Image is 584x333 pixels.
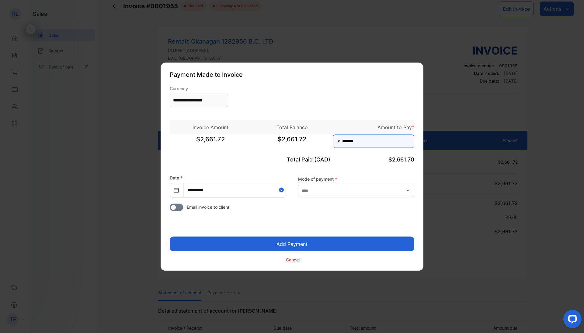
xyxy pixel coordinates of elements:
[170,175,182,180] label: Date
[338,138,340,144] span: $
[333,123,414,131] p: Amount to Pay
[170,123,251,131] p: Invoice Amount
[558,307,584,333] iframe: LiveChat chat widget
[388,156,414,162] span: $2,661.70
[170,70,414,79] p: Payment Made to Invoice
[187,204,229,210] span: Email invoice to client
[251,155,333,163] p: Total Paid (CAD)
[286,257,300,263] p: Cancel
[170,85,228,91] label: Currency
[251,123,333,131] p: Total Balance
[170,134,251,150] span: $2,661.72
[298,176,414,182] label: Mode of payment
[279,183,286,197] button: Close
[251,134,333,150] span: $2,661.72
[170,236,414,251] button: Add Payment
